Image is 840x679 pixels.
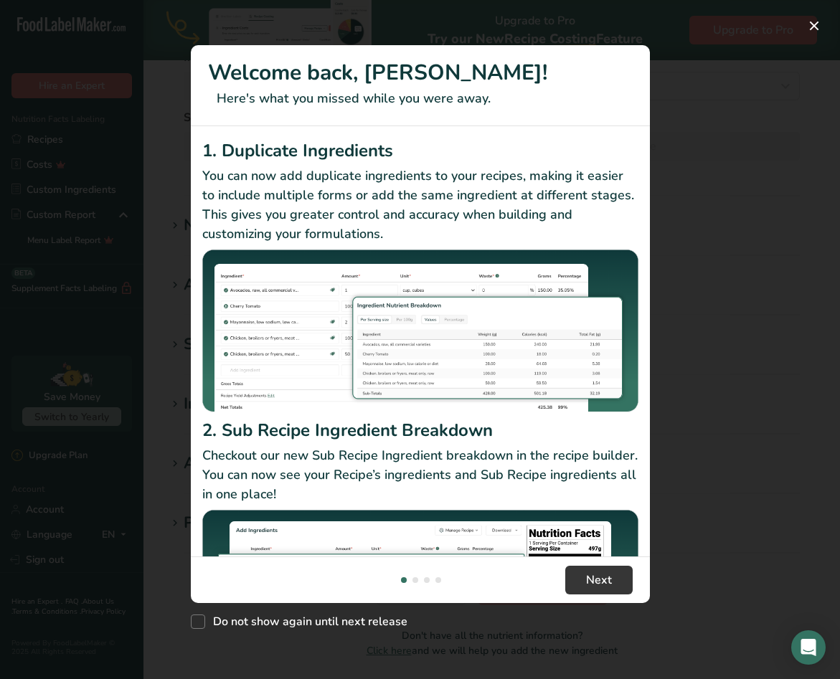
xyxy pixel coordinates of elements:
h2: 2. Sub Recipe Ingredient Breakdown [202,417,638,443]
img: Sub Recipe Ingredient Breakdown [202,510,638,673]
span: Do not show again until next release [205,614,407,629]
span: Next [586,571,612,589]
p: Here's what you missed while you were away. [208,89,633,108]
h1: Welcome back, [PERSON_NAME]! [208,57,633,89]
p: You can now add duplicate ingredients to your recipes, making it easier to include multiple forms... [202,166,638,244]
h2: 1. Duplicate Ingredients [202,138,638,163]
img: Duplicate Ingredients [202,250,638,412]
button: Next [565,566,633,594]
div: Open Intercom Messenger [791,630,826,665]
p: Checkout our new Sub Recipe Ingredient breakdown in the recipe builder. You can now see your Reci... [202,446,638,504]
